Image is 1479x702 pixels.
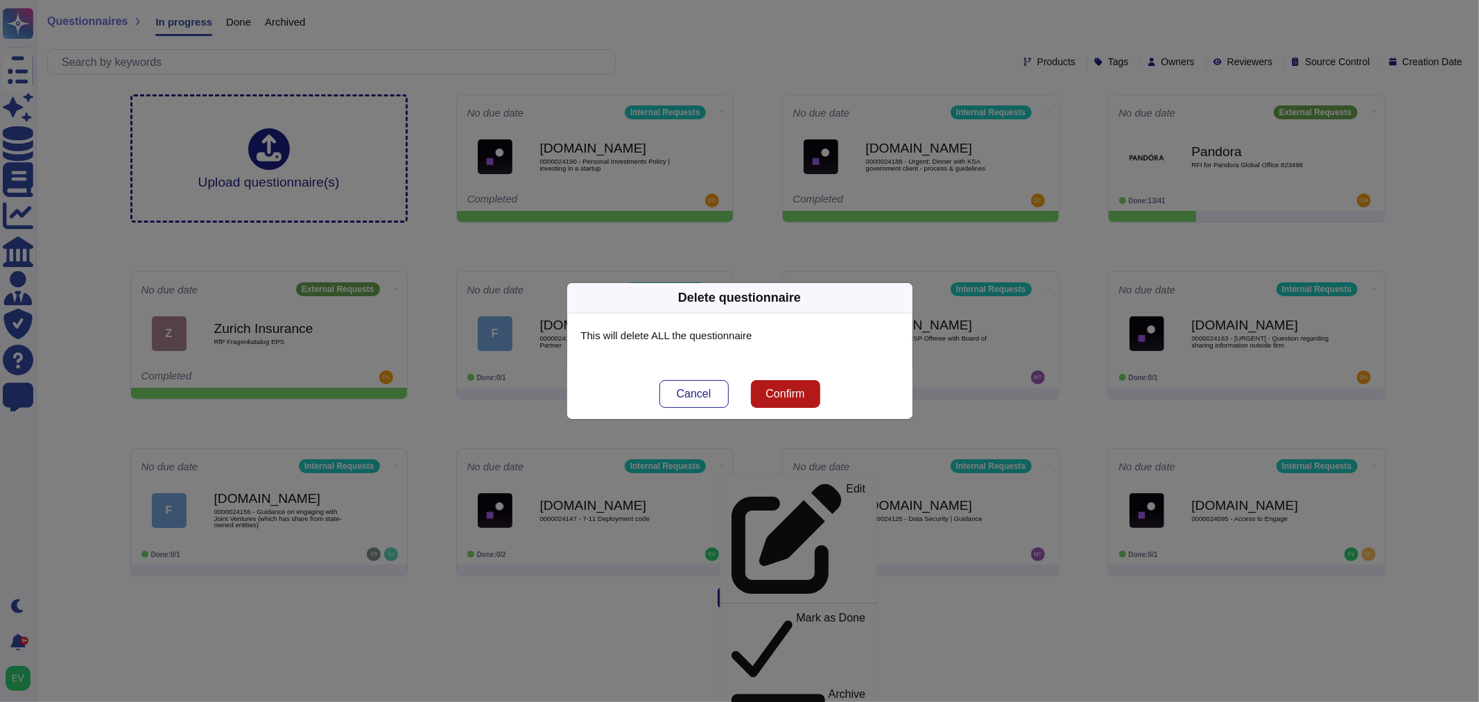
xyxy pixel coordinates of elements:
[766,388,804,400] span: Confirm
[677,388,711,400] span: Cancel
[581,327,899,344] p: This will delete ALL the questionnaire
[751,380,820,408] button: Confirm
[659,380,729,408] button: Cancel
[678,289,801,307] div: Delete questionnaire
